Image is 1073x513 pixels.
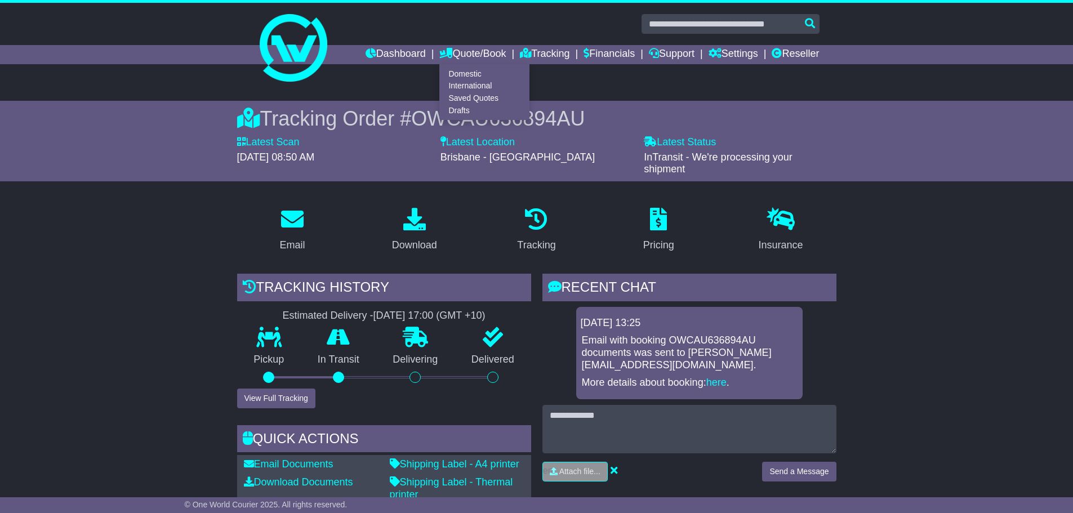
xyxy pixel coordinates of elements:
span: Brisbane - [GEOGRAPHIC_DATA] [440,151,595,163]
span: © One World Courier 2025. All rights reserved. [185,500,348,509]
a: Download [385,204,444,257]
a: Drafts [440,104,529,117]
a: Domestic [440,68,529,80]
a: Support [649,45,694,64]
div: Quick Actions [237,425,531,456]
a: Tracking [510,204,563,257]
label: Latest Location [440,136,515,149]
span: OWCAU636894AU [411,107,585,130]
a: Saved Quotes [440,92,529,105]
a: Tracking [520,45,569,64]
a: Reseller [772,45,819,64]
a: here [706,377,727,388]
div: Estimated Delivery - [237,310,531,322]
a: Pricing [636,204,682,257]
div: Email [279,238,305,253]
button: View Full Tracking [237,389,315,408]
a: Quote/Book [439,45,506,64]
a: Download Documents [244,476,353,488]
button: Send a Message [762,462,836,481]
div: RECENT CHAT [542,274,836,304]
a: Email [272,204,312,257]
a: Dashboard [366,45,426,64]
div: [DATE] 13:25 [581,317,798,329]
div: [DATE] 17:00 (GMT +10) [373,310,486,322]
p: Pickup [237,354,301,366]
div: Pricing [643,238,674,253]
div: Tracking Order # [237,106,836,131]
span: InTransit - We're processing your shipment [644,151,792,175]
a: Settings [709,45,758,64]
div: Quote/Book [439,64,529,120]
a: Financials [584,45,635,64]
div: Tracking history [237,274,531,304]
p: More details about booking: . [582,377,797,389]
a: International [440,80,529,92]
a: Email Documents [244,458,333,470]
div: Download [392,238,437,253]
div: Tracking [517,238,555,253]
div: Insurance [759,238,803,253]
label: Latest Scan [237,136,300,149]
label: Latest Status [644,136,716,149]
a: Insurance [751,204,811,257]
a: Shipping Label - A4 printer [390,458,519,470]
p: Delivered [455,354,531,366]
p: Delivering [376,354,455,366]
p: Email with booking OWCAU636894AU documents was sent to [PERSON_NAME][EMAIL_ADDRESS][DOMAIN_NAME]. [582,334,797,371]
p: In Transit [301,354,376,366]
a: Shipping Label - Thermal printer [390,476,513,500]
span: [DATE] 08:50 AM [237,151,315,163]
